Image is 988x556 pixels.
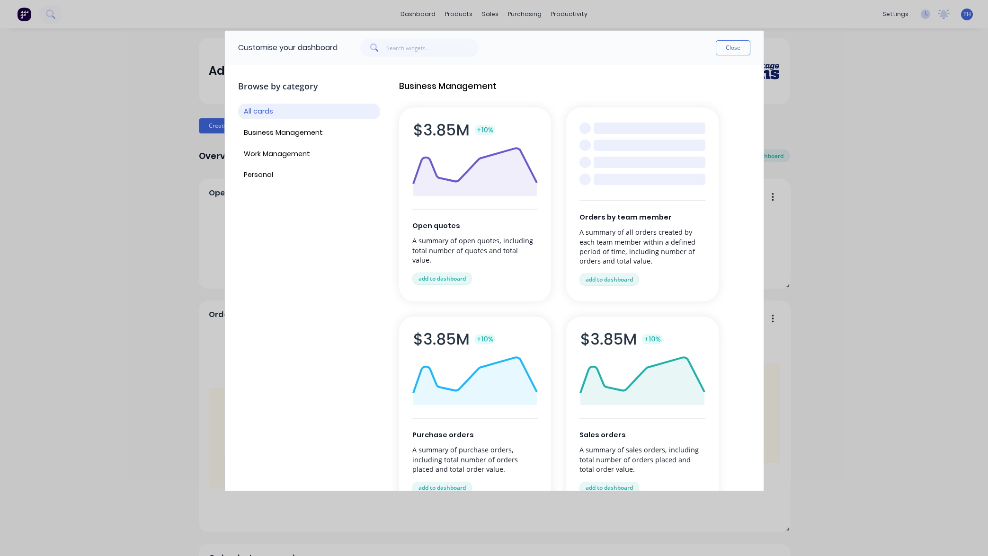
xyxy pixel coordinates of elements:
[579,430,705,441] span: Sales orders
[412,332,538,405] img: Purchased orders widget
[412,482,472,494] button: add to dashboard
[238,104,380,119] button: All cards
[579,212,705,223] span: Orders by team member
[412,236,538,265] p: A summary of open quotes, including total number of quotes and total value.
[412,221,538,231] span: Open quotes
[399,80,750,92] span: Business Management
[238,125,380,141] button: Business Management
[386,38,479,57] input: Search widgets...
[716,40,750,55] button: Close
[412,273,472,285] button: add to dashboard
[238,168,380,183] button: Personal
[412,123,538,195] img: Open quotes order widget
[579,228,705,266] p: A summary of all orders created by each team member within a defined period of time, including nu...
[579,332,705,405] img: Sales order widget
[412,430,538,441] span: Purchase orders
[579,482,639,494] button: add to dashboard
[579,274,639,286] button: add to dashboard
[238,42,338,53] span: Customise your dashboard
[238,80,380,92] span: Browse by category
[238,146,380,162] button: Work Management
[412,445,538,474] p: A summary of purchase orders, including total number of orders placed and total order value.
[579,445,705,474] p: A summary of sales orders, including total number of orders placed and total order value.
